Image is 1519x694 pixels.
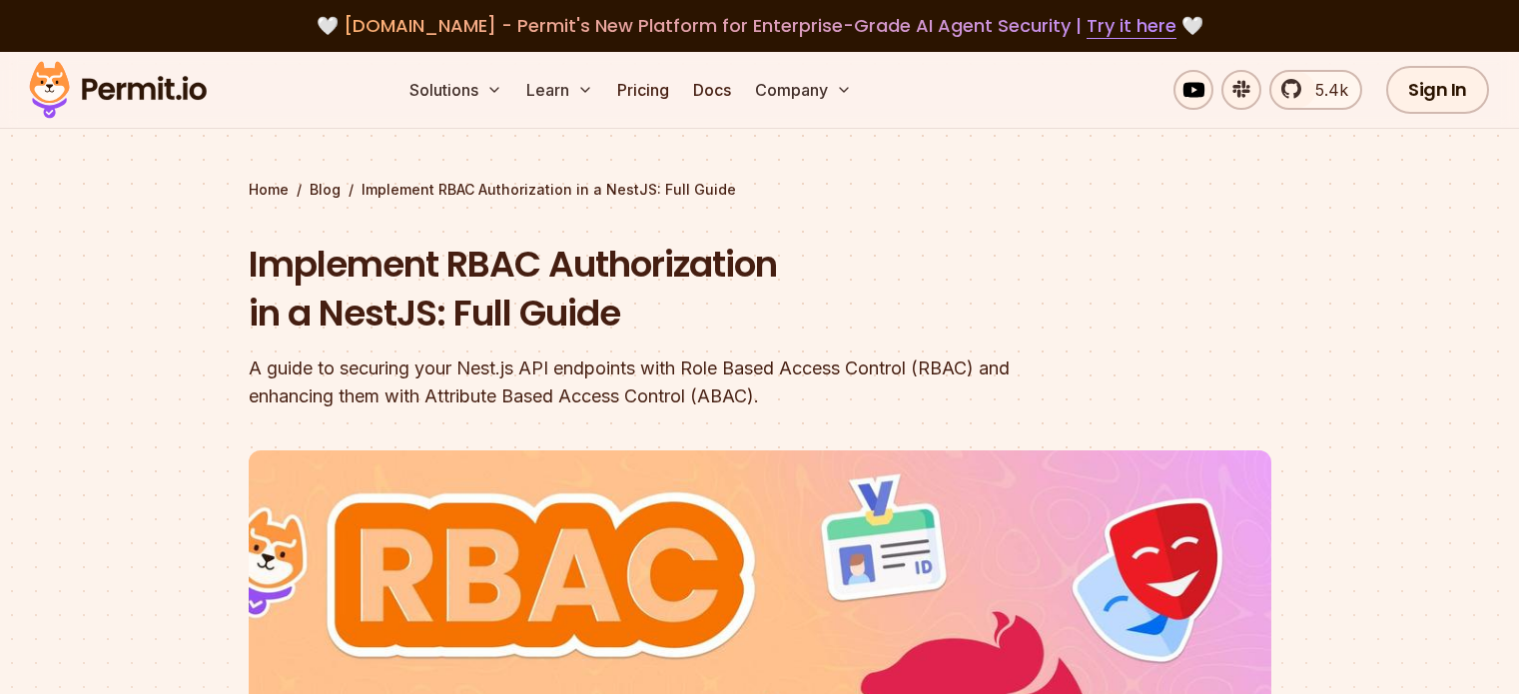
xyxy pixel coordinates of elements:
[518,70,601,110] button: Learn
[48,12,1471,40] div: 🤍 🤍
[344,13,1176,38] span: [DOMAIN_NAME] - Permit's New Platform for Enterprise-Grade AI Agent Security |
[747,70,860,110] button: Company
[249,180,1271,200] div: / /
[685,70,739,110] a: Docs
[20,56,216,124] img: Permit logo
[249,180,289,200] a: Home
[249,354,1016,410] div: A guide to securing your Nest.js API endpoints with Role Based Access Control (RBAC) and enhancin...
[1087,13,1176,39] a: Try it here
[609,70,677,110] a: Pricing
[1269,70,1362,110] a: 5.4k
[1386,66,1489,114] a: Sign In
[1303,78,1348,102] span: 5.4k
[401,70,510,110] button: Solutions
[310,180,341,200] a: Blog
[249,240,1016,339] h1: Implement RBAC Authorization in a NestJS: Full Guide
